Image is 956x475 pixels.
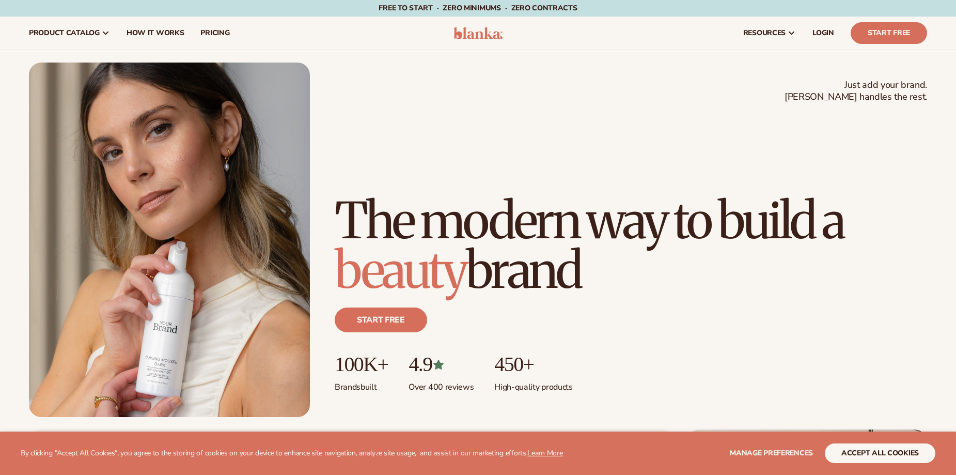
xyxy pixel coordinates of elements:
span: pricing [200,29,229,37]
p: 450+ [494,353,572,376]
a: pricing [192,17,238,50]
a: Learn More [527,448,562,458]
span: resources [743,29,786,37]
a: Start Free [851,22,927,44]
p: By clicking "Accept All Cookies", you agree to the storing of cookies on your device to enhance s... [21,449,563,458]
img: Female holding tanning mousse. [29,63,310,417]
button: Manage preferences [730,443,813,463]
a: How It Works [118,17,193,50]
p: Over 400 reviews [409,376,474,393]
a: LOGIN [804,17,842,50]
button: accept all cookies [825,443,935,463]
a: product catalog [21,17,118,50]
span: beauty [335,239,466,301]
span: product catalog [29,29,100,37]
span: Manage preferences [730,448,813,458]
p: High-quality products [494,376,572,393]
img: logo [453,27,503,39]
a: resources [735,17,804,50]
p: 100K+ [335,353,388,376]
p: 4.9 [409,353,474,376]
span: LOGIN [812,29,834,37]
h1: The modern way to build a brand [335,196,927,295]
span: How It Works [127,29,184,37]
p: Brands built [335,376,388,393]
a: Start free [335,308,427,332]
span: Just add your brand. [PERSON_NAME] handles the rest. [785,79,927,103]
span: Free to start · ZERO minimums · ZERO contracts [379,3,577,13]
